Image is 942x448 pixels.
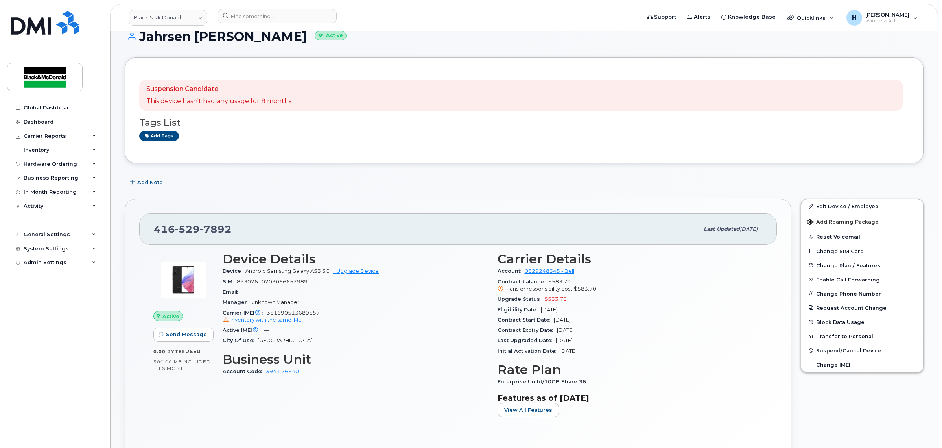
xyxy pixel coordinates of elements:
[782,10,839,26] div: Quicklinks
[694,13,710,21] span: Alerts
[200,223,232,235] span: 7892
[153,359,211,372] span: included this month
[654,13,676,21] span: Support
[125,30,924,43] h1: Jahrsen [PERSON_NAME]
[223,368,266,374] span: Account Code
[125,175,170,189] button: Add Note
[498,252,763,266] h3: Carrier Details
[162,313,179,320] span: Active
[498,317,554,323] span: Contract Start Date
[258,337,312,343] span: [GEOGRAPHIC_DATA]
[801,329,923,343] button: Transfer to Personal
[505,286,572,292] span: Transfer responsibility cost
[223,327,264,333] span: Active IMEI
[865,11,909,18] span: [PERSON_NAME]
[716,9,781,25] a: Knowledge Base
[185,348,201,354] span: used
[801,213,923,230] button: Add Roaming Package
[801,272,923,287] button: Enable Call Forwarding
[218,9,337,23] input: Find something...
[498,403,559,417] button: View All Features
[153,359,182,365] span: 500.00 MB
[852,13,857,22] span: H
[801,315,923,329] button: Block Data Usage
[801,301,923,315] button: Request Account Change
[139,131,179,141] a: Add tags
[801,287,923,301] button: Change Phone Number
[801,343,923,357] button: Suspend/Cancel Device
[816,276,880,282] span: Enable Call Forwarding
[498,296,544,302] span: Upgrade Status
[544,296,567,302] span: $533.70
[154,223,232,235] span: 416
[146,85,291,94] p: Suspension Candidate
[237,279,308,285] span: 89302610203066652989
[498,307,541,313] span: Eligibility Date
[223,310,267,316] span: Carrier IMEI
[498,363,763,377] h3: Rate Plan
[223,337,258,343] span: City Of Use
[146,97,291,106] p: This device hasn't had any usage for 8 months
[498,279,548,285] span: Contract balance
[807,219,879,226] span: Add Roaming Package
[266,368,299,374] a: 3941.76640
[728,13,776,21] span: Knowledge Base
[801,357,923,372] button: Change IMEI
[153,349,185,354] span: 0.00 Bytes
[315,31,347,40] small: Active
[801,244,923,258] button: Change SIM Card
[223,289,242,295] span: Email
[865,18,909,24] span: Wireless Admin
[139,118,909,128] h3: Tags List
[801,258,923,272] button: Change Plan / Features
[797,15,826,21] span: Quicklinks
[740,226,758,232] span: [DATE]
[556,337,573,343] span: [DATE]
[816,262,881,268] span: Change Plan / Features
[264,327,269,333] span: —
[642,9,682,25] a: Support
[333,268,379,274] a: + Upgrade Device
[841,10,923,26] div: Huma Naseer
[704,226,740,232] span: Last updated
[175,223,200,235] span: 529
[498,327,557,333] span: Contract Expiry Date
[498,337,556,343] span: Last Upgraded Date
[498,379,590,385] span: Enterprise Unltd/10GB Share 36
[223,252,488,266] h3: Device Details
[801,230,923,244] button: Reset Voicemail
[242,289,247,295] span: —
[682,9,716,25] a: Alerts
[801,199,923,213] a: Edit Device / Employee
[557,327,574,333] span: [DATE]
[554,317,571,323] span: [DATE]
[251,299,299,305] span: Unknown Manager
[816,348,881,354] span: Suspend/Cancel Device
[498,279,763,293] span: $583.70
[498,348,560,354] span: Initial Activation Date
[129,10,207,26] a: Black & McDonald
[245,268,330,274] span: Android Samsung Galaxy A53 5G
[223,299,251,305] span: Manager
[166,331,207,338] span: Send Message
[223,317,302,323] a: Inventory with the same IMEI
[223,310,488,324] span: 351690513689557
[223,268,245,274] span: Device
[153,328,214,342] button: Send Message
[541,307,558,313] span: [DATE]
[223,279,237,285] span: SIM
[574,286,596,292] span: $583.70
[504,406,552,414] span: View All Features
[160,256,207,303] img: image20231002-3703462-kjv75p.jpeg
[498,268,525,274] span: Account
[223,352,488,367] h3: Business Unit
[560,348,577,354] span: [DATE]
[137,179,163,186] span: Add Note
[498,393,763,403] h3: Features as of [DATE]
[230,317,302,323] span: Inventory with the same IMEI
[525,268,574,274] a: 0529248345 - Bell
